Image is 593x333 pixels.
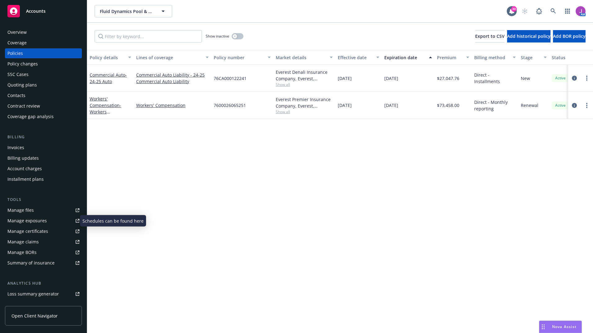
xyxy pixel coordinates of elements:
[521,54,540,61] div: Stage
[7,153,39,163] div: Billing updates
[437,54,462,61] div: Premium
[7,164,42,174] div: Account charges
[384,102,398,109] span: [DATE]
[338,75,352,82] span: [DATE]
[5,2,82,20] a: Accounts
[384,75,398,82] span: [DATE]
[519,5,531,17] a: Start snowing
[384,54,425,61] div: Expiration date
[576,6,586,16] img: photo
[552,54,590,61] div: Status
[571,102,578,109] a: circleInformation
[571,74,578,82] a: circleInformation
[521,75,530,82] span: New
[7,205,34,215] div: Manage files
[5,197,82,203] div: Tools
[7,216,47,226] div: Manage exposures
[472,50,518,65] button: Billing method
[7,289,59,299] div: Loss summary generator
[507,33,551,39] span: Add historical policy
[382,50,435,65] button: Expiration date
[7,226,48,236] div: Manage certificates
[214,75,247,82] span: 76CA000122241
[5,174,82,184] a: Installment plans
[214,102,246,109] span: 7600026065251
[553,30,586,42] button: Add BOR policy
[553,33,586,39] span: Add BOR policy
[214,54,264,61] div: Policy number
[5,289,82,299] a: Loss summary generator
[276,82,333,87] span: Show all
[507,30,551,42] button: Add historical policy
[5,205,82,215] a: Manage files
[5,258,82,268] a: Summary of insurance
[90,72,127,84] a: Commercial Auto
[435,50,472,65] button: Premium
[5,48,82,58] a: Policies
[583,102,591,109] a: more
[206,33,229,39] span: Show inactive
[7,27,27,37] div: Overview
[7,237,39,247] div: Manage claims
[7,91,25,100] div: Contacts
[5,134,82,140] div: Billing
[547,5,560,17] a: Search
[11,313,58,319] span: Open Client Navigator
[7,112,54,122] div: Coverage gap analysis
[539,321,582,333] button: Nova Assist
[561,5,574,17] a: Switch app
[335,50,382,65] button: Effective date
[7,101,40,111] div: Contract review
[474,99,516,112] span: Direct - Monthly reporting
[5,226,82,236] a: Manage certificates
[276,69,333,82] div: Everest Denali Insurance Company, Everest, Arrowhead General Insurance Agency, Inc.
[5,153,82,163] a: Billing updates
[276,54,326,61] div: Market details
[7,59,38,69] div: Policy changes
[5,280,82,286] div: Analytics hub
[511,6,517,12] div: 30
[26,9,46,14] span: Accounts
[475,30,505,42] button: Export to CSV
[7,247,37,257] div: Manage BORs
[5,237,82,247] a: Manage claims
[276,109,333,114] span: Show all
[100,8,154,15] span: Fluid Dynamics Pool & Spa
[7,174,44,184] div: Installment plans
[475,33,505,39] span: Export to CSV
[521,102,538,109] span: Renewal
[95,5,172,17] button: Fluid Dynamics Pool & Spa
[583,74,591,82] a: more
[552,324,577,329] span: Nova Assist
[554,75,567,81] span: Active
[136,54,202,61] div: Lines of coverage
[136,102,209,109] a: Workers' Compensation
[276,96,333,109] div: Everest Premier Insurance Company, Everest, Arrowhead General Insurance Agency, Inc.
[136,72,209,85] a: Commercial Auto Liability - 24-25 Commercial Auto Liability
[338,54,372,61] div: Effective date
[87,50,134,65] button: Policy details
[273,50,335,65] button: Market details
[5,80,82,90] a: Quoting plans
[134,50,211,65] button: Lines of coverage
[7,80,37,90] div: Quoting plans
[5,216,82,226] a: Manage exposures
[554,103,567,108] span: Active
[437,102,459,109] span: $73,458.00
[5,91,82,100] a: Contacts
[7,69,29,79] div: SSC Cases
[5,247,82,257] a: Manage BORs
[338,102,352,109] span: [DATE]
[7,48,23,58] div: Policies
[5,27,82,37] a: Overview
[518,50,549,65] button: Stage
[7,258,55,268] div: Summary of insurance
[5,38,82,48] a: Coverage
[90,54,124,61] div: Policy details
[90,96,127,128] a: Workers' Compensation
[5,112,82,122] a: Coverage gap analysis
[5,101,82,111] a: Contract review
[7,143,24,153] div: Invoices
[474,72,516,85] span: Direct - Installments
